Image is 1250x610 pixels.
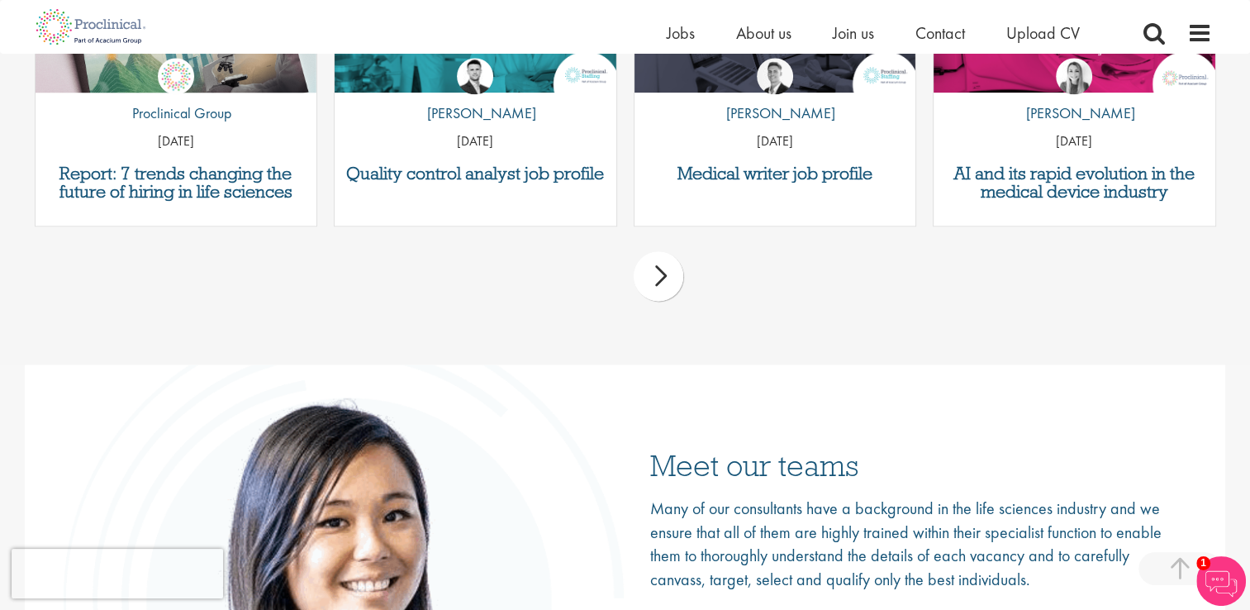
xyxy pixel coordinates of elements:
a: Hannah Burke [PERSON_NAME] [1014,58,1135,132]
p: [PERSON_NAME] [415,102,536,124]
p: [DATE] [934,132,1215,151]
p: [PERSON_NAME] [714,102,835,124]
img: Proclinical Group [158,58,194,94]
a: Contact [915,22,965,44]
a: Upload CV [1006,22,1080,44]
a: Report: 7 trends changing the future of hiring in life sciences [44,164,309,201]
img: George Watson [757,58,793,94]
img: Joshua Godden [457,58,493,94]
a: Proclinical Group Proclinical Group [120,58,231,132]
p: [DATE] [36,132,317,151]
a: AI and its rapid evolution in the medical device industry [942,164,1207,201]
a: About us [736,22,791,44]
a: Jobs [667,22,695,44]
div: next [634,251,683,301]
p: [DATE] [635,132,916,151]
a: Quality control analyst job profile [343,164,608,183]
a: Joshua Godden [PERSON_NAME] [415,58,536,132]
span: 1 [1196,556,1210,570]
a: Medical writer job profile [643,164,908,183]
p: [DATE] [335,132,616,151]
a: Join us [833,22,874,44]
img: Hannah Burke [1056,58,1092,94]
iframe: reCAPTCHA [12,549,223,598]
p: Proclinical Group [120,102,231,124]
a: George Watson [PERSON_NAME] [714,58,835,132]
h3: Meet our teams [650,450,1189,480]
img: Chatbot [1196,556,1246,606]
p: [PERSON_NAME] [1014,102,1135,124]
